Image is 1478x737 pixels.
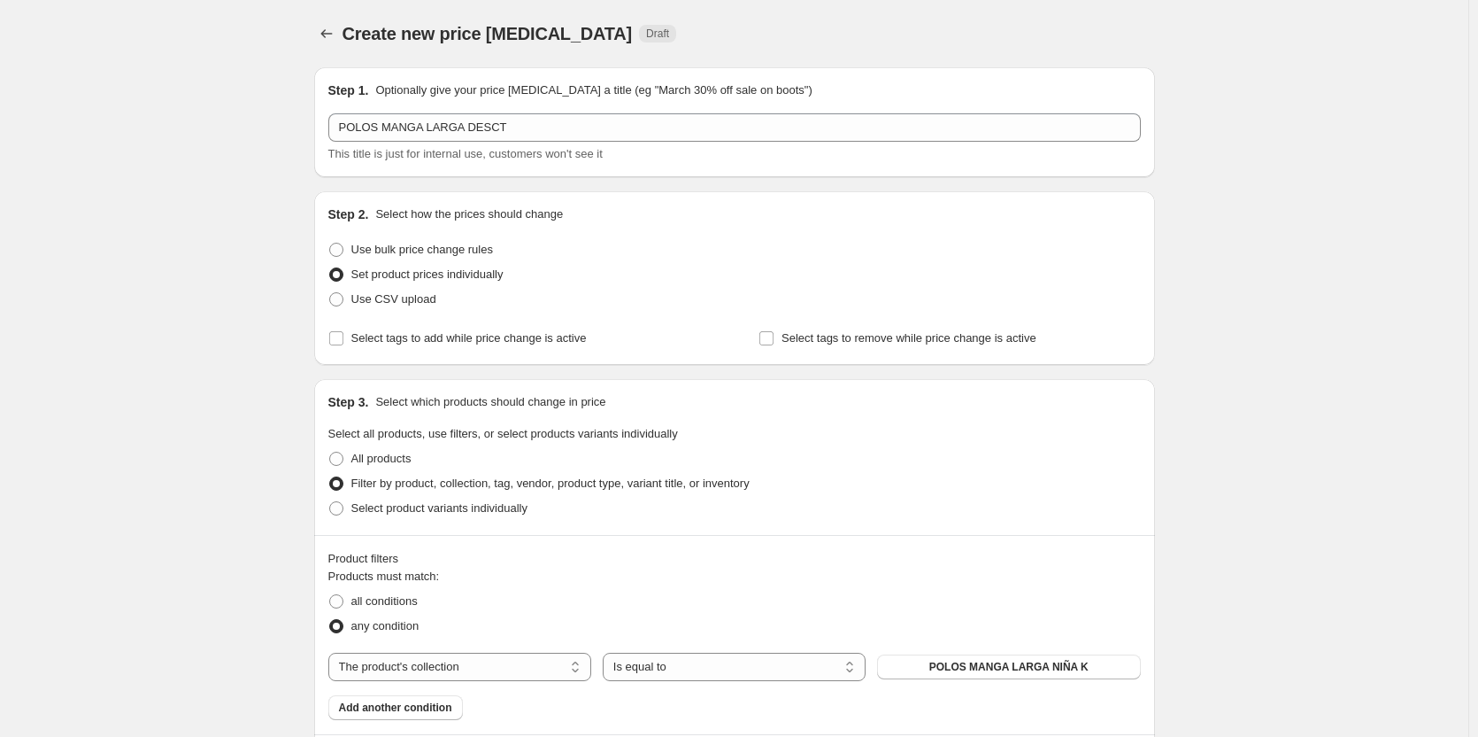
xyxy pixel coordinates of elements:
span: Add another condition [339,701,452,715]
button: Price change jobs [314,21,339,46]
input: 30% off holiday sale [328,113,1141,142]
p: Select which products should change in price [375,393,605,411]
h2: Step 3. [328,393,369,411]
h2: Step 2. [328,206,369,223]
span: Select all products, use filters, or select products variants individually [328,427,678,440]
span: Select tags to add while price change is active [351,331,587,345]
button: Add another condition [328,695,463,720]
span: Select tags to remove while price change is active [781,331,1036,345]
span: This title is just for internal use, customers won't see it [328,147,603,160]
span: all conditions [351,594,418,608]
span: Create new price [MEDICAL_DATA] [343,24,633,43]
button: POLOS MANGA LARGA NIÑA K [877,655,1140,679]
div: Product filters [328,550,1141,568]
span: Products must match: [328,570,440,583]
span: Select product variants individually [351,501,527,515]
p: Select how the prices should change [375,206,563,223]
span: Use CSV upload [351,292,436,306]
span: Filter by product, collection, tag, vendor, product type, variant title, or inventory [351,477,750,490]
span: Draft [646,27,669,41]
span: POLOS MANGA LARGA NIÑA K [929,660,1089,674]
span: All products [351,452,412,465]
span: Set product prices individually [351,268,504,281]
h2: Step 1. [328,81,369,99]
span: any condition [351,619,420,632]
span: Use bulk price change rules [351,243,493,256]
p: Optionally give your price [MEDICAL_DATA] a title (eg "March 30% off sale on boots") [375,81,812,99]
